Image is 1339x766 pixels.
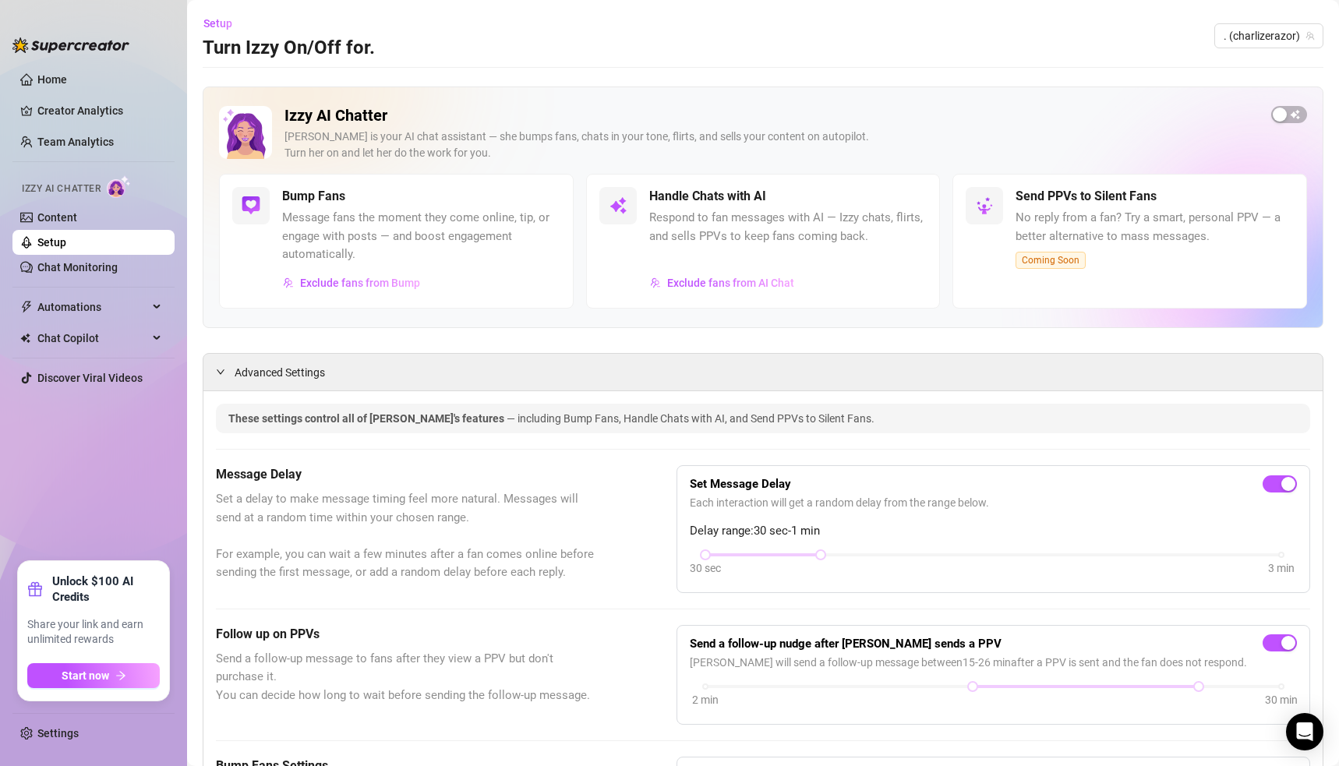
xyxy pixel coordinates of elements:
h5: Send PPVs to Silent Fans [1016,187,1157,206]
h5: Bump Fans [282,187,345,206]
img: svg%3e [283,277,294,288]
a: Creator Analytics [37,98,162,123]
span: team [1305,31,1315,41]
span: Each interaction will get a random delay from the range below. [690,494,1297,511]
span: Izzy AI Chatter [22,182,101,196]
span: Start now [62,669,109,682]
h2: Izzy AI Chatter [284,106,1259,125]
span: Chat Copilot [37,326,148,351]
span: Setup [203,17,232,30]
button: Exclude fans from Bump [282,270,421,295]
span: gift [27,581,43,597]
span: Respond to fan messages with AI — Izzy chats, flirts, and sells PPVs to keep fans coming back. [649,209,927,245]
span: [PERSON_NAME] will send a follow-up message between 15 - 26 min after a PPV is sent and the fan d... [690,654,1297,671]
a: Chat Monitoring [37,261,118,274]
img: svg%3e [609,196,627,215]
span: arrow-right [115,670,126,681]
span: Share your link and earn unlimited rewards [27,617,160,648]
img: Chat Copilot [20,333,30,344]
a: Content [37,211,77,224]
span: Automations [37,295,148,319]
img: svg%3e [975,196,994,215]
div: Open Intercom Messenger [1286,713,1323,750]
button: Start nowarrow-right [27,663,160,688]
img: logo-BBDzfeDw.svg [12,37,129,53]
h5: Follow up on PPVs [216,625,599,644]
span: Exclude fans from Bump [300,277,420,289]
a: Settings [37,727,79,740]
h3: Turn Izzy On/Off for . [203,36,375,61]
h5: Message Delay [216,465,599,484]
div: [PERSON_NAME] is your AI chat assistant — she bumps fans, chats in your tone, flirts, and sells y... [284,129,1259,161]
strong: Set Message Delay [690,477,791,491]
button: Exclude fans from AI Chat [649,270,795,295]
div: 30 min [1265,691,1298,708]
span: Advanced Settings [235,364,325,381]
span: Coming Soon [1016,252,1086,269]
span: Exclude fans from AI Chat [667,277,794,289]
span: — including Bump Fans, Handle Chats with AI, and Send PPVs to Silent Fans. [507,412,874,425]
a: Discover Viral Videos [37,372,143,384]
button: Setup [203,11,245,36]
span: Delay range: 30 sec - 1 min [690,522,1297,541]
strong: Send a follow-up nudge after [PERSON_NAME] sends a PPV [690,637,1002,651]
a: Setup [37,236,66,249]
span: These settings control all of [PERSON_NAME]'s features [228,412,507,425]
span: . (charlizerazor) [1224,24,1314,48]
strong: Unlock $100 AI Credits [52,574,160,605]
div: expanded [216,363,235,380]
img: AI Chatter [107,175,131,198]
span: No reply from a fan? Try a smart, personal PPV — a better alternative to mass messages. [1016,209,1294,245]
span: Send a follow-up message to fans after they view a PPV but don't purchase it. You can decide how ... [216,650,599,705]
span: Set a delay to make message timing feel more natural. Messages will send at a random time within ... [216,490,599,582]
a: Team Analytics [37,136,114,148]
div: 2 min [692,691,719,708]
span: thunderbolt [20,301,33,313]
div: 30 sec [690,559,721,577]
img: Izzy AI Chatter [219,106,272,159]
img: svg%3e [242,196,260,215]
div: 3 min [1268,559,1295,577]
span: Message fans the moment they come online, tip, or engage with posts — and boost engagement automa... [282,209,560,264]
span: expanded [216,367,225,376]
img: svg%3e [650,277,661,288]
a: Home [37,73,67,86]
h5: Handle Chats with AI [649,187,766,206]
